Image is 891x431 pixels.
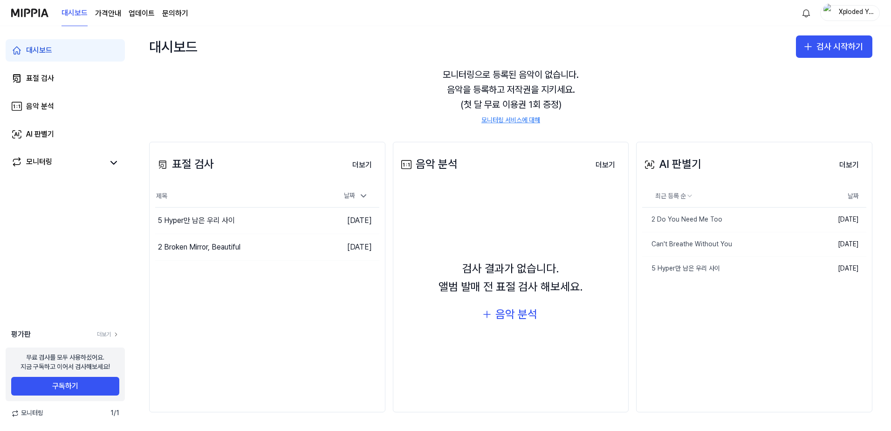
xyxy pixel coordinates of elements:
span: 1 / 1 [110,409,119,418]
a: 음악 분석 [6,95,125,118]
div: AI 판별기 [642,155,701,173]
a: 가격안내 [95,8,121,19]
a: 대시보드 [62,0,88,26]
span: 모니터링 [11,409,43,418]
div: 대시보드 [26,45,52,56]
th: 제목 [155,185,323,208]
a: Can't Breathe Without You [642,232,812,257]
td: [DATE] [323,208,379,234]
div: 음악 분석 [399,155,458,173]
div: 날짜 [340,188,372,203]
a: 문의하기 [162,8,188,19]
div: AI 판별기 [26,129,54,140]
a: 더보기 [588,155,623,174]
button: 더보기 [832,156,866,174]
div: 5 Hyper만 남은 우리 사이 [642,264,720,273]
td: [DATE] [812,208,866,232]
div: Can't Breathe Without You [642,240,732,249]
a: 대시보드 [6,39,125,62]
button: 음악 분석 [475,303,547,326]
td: [DATE] [812,257,866,281]
div: 대시보드 [149,35,198,58]
div: 음악 분석 [495,306,537,323]
td: [DATE] [323,234,379,261]
button: 검사 시작하기 [796,35,872,58]
a: 모니터링 [11,156,104,169]
button: 구독하기 [11,377,119,396]
img: 알림 [801,7,812,19]
div: 2 Do You Need Me Too [642,215,722,224]
img: profile [823,4,835,22]
a: 더보기 [97,331,119,339]
a: 표절 검사 [6,67,125,90]
a: 업데이트 [129,8,155,19]
a: 모니터링 서비스에 대해 [481,116,540,125]
th: 날짜 [812,185,866,208]
div: 표절 검사 [26,73,54,84]
div: 모니터링 [26,156,52,169]
td: [DATE] [812,232,866,257]
a: AI 판별기 [6,123,125,146]
span: 평가판 [11,329,31,340]
button: 더보기 [588,156,623,174]
a: 더보기 [832,155,866,174]
div: 무료 검사를 모두 사용하셨어요. 지금 구독하고 이어서 검사해보세요! [21,353,110,371]
a: 5 Hyper만 남은 우리 사이 [642,257,812,281]
a: 더보기 [345,155,379,174]
button: 더보기 [345,156,379,174]
div: 5 Hyper만 남은 우리 사이 [158,215,235,226]
div: Xploded Youth [837,7,874,18]
button: profileXploded Youth [820,5,880,21]
div: 음악 분석 [26,101,54,112]
div: 표절 검사 [155,155,214,173]
div: 모니터링으로 등록된 음악이 없습니다. 음악을 등록하고 저작권을 지키세요. (첫 달 무료 이용권 1회 증정) [149,56,872,136]
div: 검사 결과가 없습니다. 앨범 발매 전 표절 검사 해보세요. [439,260,583,296]
div: 2 Broken Mirror, Beautiful [158,242,240,253]
a: 2 Do You Need Me Too [642,208,812,232]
